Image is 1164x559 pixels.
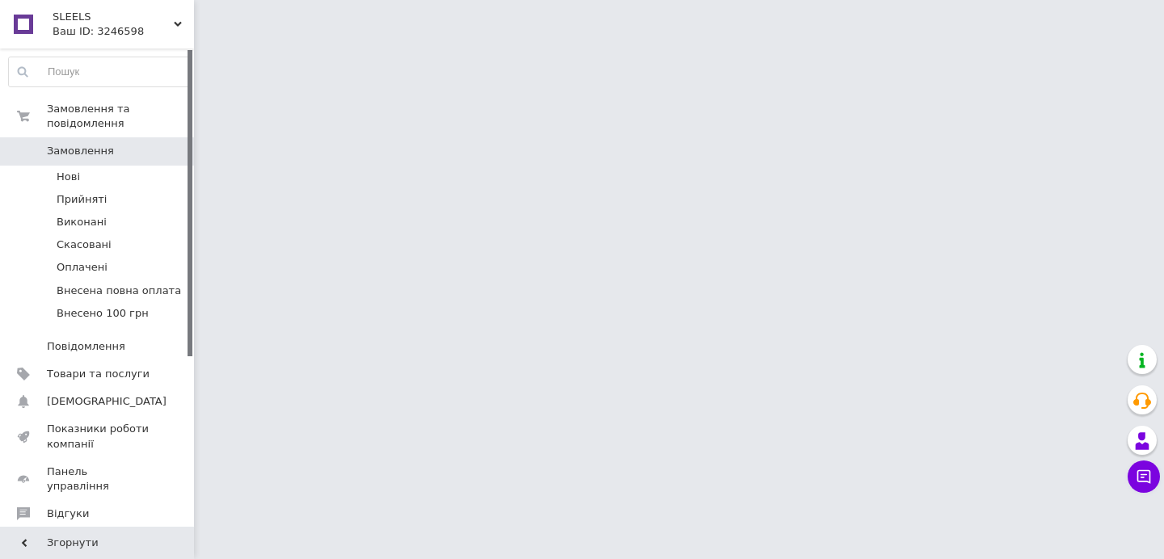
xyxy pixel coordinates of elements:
span: Показники роботи компанії [47,422,150,451]
input: Пошук [9,57,190,86]
span: Замовлення та повідомлення [47,102,194,131]
div: Ваш ID: 3246598 [53,24,194,39]
span: Товари та послуги [47,367,150,381]
span: Скасовані [57,237,112,252]
span: Внесена повна оплата [57,284,181,298]
span: Оплачені [57,260,108,275]
span: Панель управління [47,464,150,494]
span: Нові [57,170,80,184]
span: Замовлення [47,144,114,158]
button: Чат з покупцем [1128,460,1160,493]
span: SLEELS [53,10,174,24]
span: Виконані [57,215,107,229]
span: [DEMOGRAPHIC_DATA] [47,394,167,409]
span: Відгуки [47,506,89,521]
span: Повідомлення [47,339,125,354]
span: Прийняті [57,192,107,207]
span: Внесено 100 грн [57,306,149,321]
